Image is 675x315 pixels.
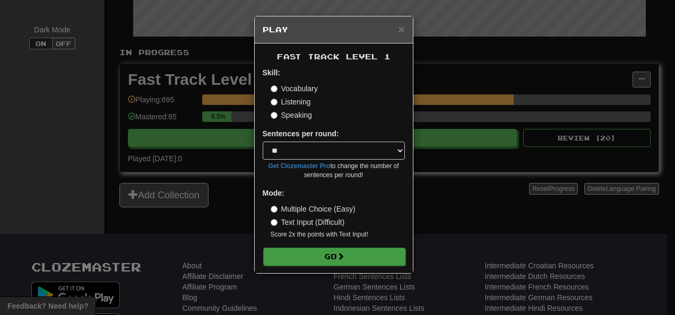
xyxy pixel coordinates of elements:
[263,189,284,197] strong: Mode:
[398,23,404,34] button: Close
[271,204,356,214] label: Multiple Choice (Easy)
[271,110,312,120] label: Speaking
[263,24,405,35] h5: Play
[263,162,405,180] small: to change the number of sentences per round!
[271,83,318,94] label: Vocabulary
[277,52,391,61] span: Fast Track Level 1
[263,128,339,139] label: Sentences per round:
[271,206,278,213] input: Multiple Choice (Easy)
[271,85,278,92] input: Vocabulary
[398,23,404,35] span: ×
[271,97,311,107] label: Listening
[271,217,345,227] label: Text Input (Difficult)
[271,230,405,239] small: Score 2x the points with Text Input !
[271,219,278,226] input: Text Input (Difficult)
[269,162,331,170] a: Get Clozemaster Pro
[263,248,405,266] button: Go
[271,99,278,106] input: Listening
[263,68,280,77] strong: Skill:
[271,112,278,119] input: Speaking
